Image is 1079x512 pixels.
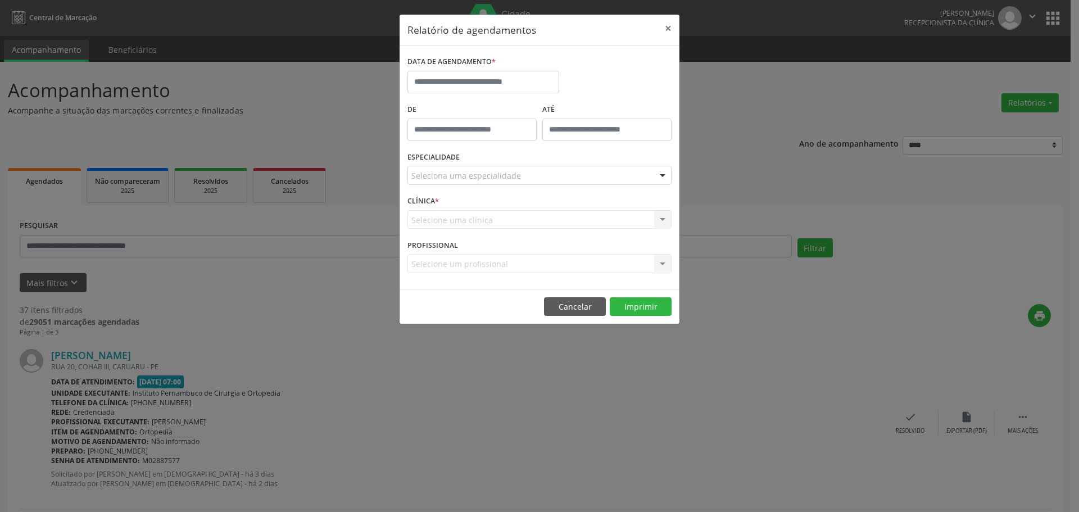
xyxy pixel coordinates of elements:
label: ESPECIALIDADE [407,149,460,166]
label: ATÉ [542,101,672,119]
h5: Relatório de agendamentos [407,22,536,37]
label: CLÍNICA [407,193,439,210]
label: DATA DE AGENDAMENTO [407,53,496,71]
button: Imprimir [610,297,672,316]
button: Close [657,15,679,42]
label: PROFISSIONAL [407,237,458,254]
span: Seleciona uma especialidade [411,170,521,182]
label: De [407,101,537,119]
button: Cancelar [544,297,606,316]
